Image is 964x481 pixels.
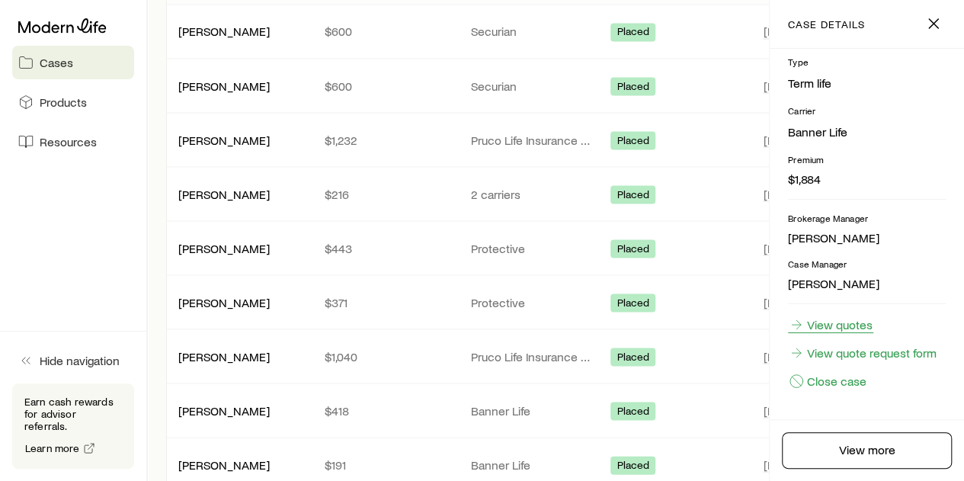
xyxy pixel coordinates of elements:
[471,294,593,309] p: Protective
[178,186,270,202] div: [PERSON_NAME]
[471,186,593,201] p: 2 carriers
[471,24,593,39] p: Securian
[471,457,593,472] p: Banner Life
[763,402,799,418] span: [DATE]
[788,212,946,224] p: Brokerage Manager
[617,188,649,204] span: Placed
[617,25,649,41] span: Placed
[178,402,270,417] a: [PERSON_NAME]
[617,404,649,420] span: Placed
[788,123,946,141] li: Banner Life
[617,242,649,258] span: Placed
[471,240,593,255] p: Protective
[24,396,122,432] p: Earn cash rewards for advisor referrals.
[788,153,946,165] p: Premium
[178,294,270,310] div: [PERSON_NAME]
[471,348,593,364] p: Pruco Life Insurance Company
[325,240,447,255] p: $443
[788,316,873,333] a: View quotes
[178,402,270,418] div: [PERSON_NAME]
[788,56,946,68] p: Type
[40,95,87,110] span: Products
[178,240,270,255] a: [PERSON_NAME]
[788,258,946,270] p: Case Manager
[763,457,799,472] span: [DATE]
[178,24,270,38] a: [PERSON_NAME]
[782,432,952,469] a: View more
[178,24,270,40] div: [PERSON_NAME]
[788,373,867,390] button: Close case
[178,132,270,148] div: [PERSON_NAME]
[471,402,593,418] p: Banner Life
[12,125,134,159] a: Resources
[40,134,97,149] span: Resources
[325,294,447,309] p: $371
[617,133,649,149] span: Placed
[788,104,946,117] p: Carrier
[788,276,946,291] p: [PERSON_NAME]
[763,294,799,309] span: [DATE]
[788,172,946,187] p: $1,884
[788,74,946,92] li: Term life
[471,132,593,147] p: Pruco Life Insurance Company
[325,457,447,472] p: $191
[178,186,270,200] a: [PERSON_NAME]
[178,78,270,94] div: [PERSON_NAME]
[178,240,270,256] div: [PERSON_NAME]
[178,457,270,471] a: [PERSON_NAME]
[12,85,134,119] a: Products
[617,350,649,366] span: Placed
[178,132,270,146] a: [PERSON_NAME]
[25,443,80,454] span: Learn more
[12,46,134,79] a: Cases
[763,348,799,364] span: [DATE]
[40,353,120,368] span: Hide navigation
[325,78,447,93] p: $600
[325,132,447,147] p: $1,232
[178,348,270,363] a: [PERSON_NAME]
[763,132,799,147] span: [DATE]
[763,240,799,255] span: [DATE]
[763,186,799,201] span: [DATE]
[178,457,270,473] div: [PERSON_NAME]
[40,55,73,70] span: Cases
[763,78,799,93] span: [DATE]
[325,186,447,201] p: $216
[178,78,270,92] a: [PERSON_NAME]
[788,230,946,245] p: [PERSON_NAME]
[617,458,649,474] span: Placed
[471,78,593,93] p: Securian
[325,402,447,418] p: $418
[788,18,865,30] p: case details
[617,296,649,312] span: Placed
[12,383,134,469] div: Earn cash rewards for advisor referrals.Learn more
[617,79,649,95] span: Placed
[788,345,937,361] a: View quote request form
[325,24,447,39] p: $600
[178,348,270,364] div: [PERSON_NAME]
[325,348,447,364] p: $1,040
[178,294,270,309] a: [PERSON_NAME]
[12,344,134,377] button: Hide navigation
[763,24,799,39] span: [DATE]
